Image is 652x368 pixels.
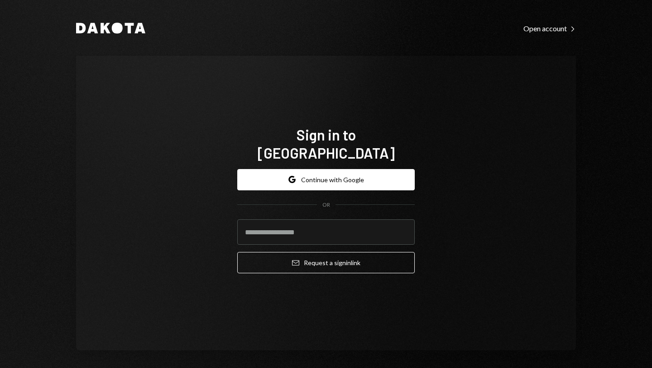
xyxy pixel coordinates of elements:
[523,24,576,33] div: Open account
[237,169,415,190] button: Continue with Google
[237,126,415,162] h1: Sign in to [GEOGRAPHIC_DATA]
[322,201,330,209] div: OR
[523,23,576,33] a: Open account
[237,252,415,273] button: Request a signinlink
